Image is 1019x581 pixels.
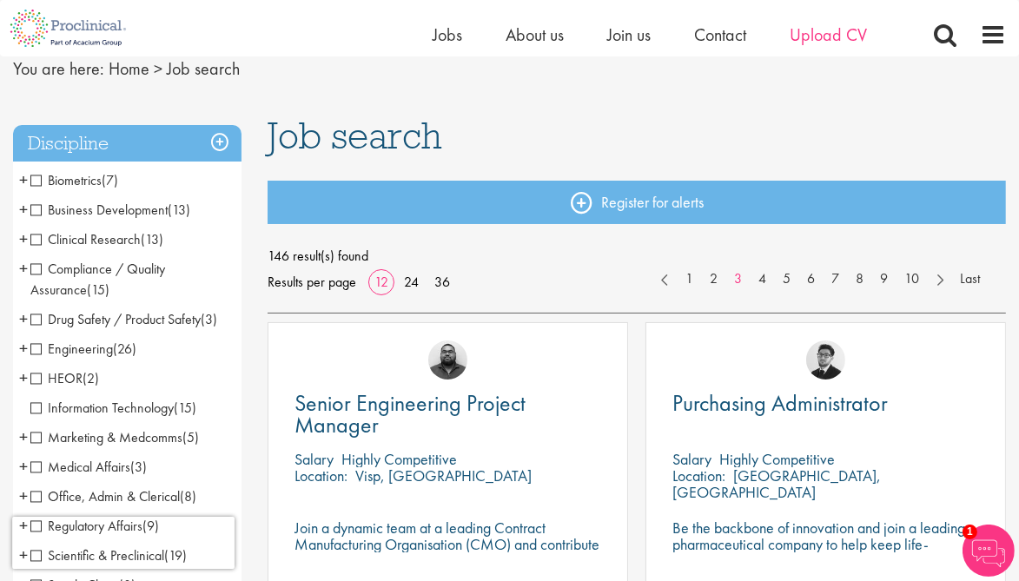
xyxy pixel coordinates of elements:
a: Contact [694,23,746,46]
span: + [19,483,28,509]
p: Highly Competitive [719,449,835,469]
a: 24 [398,273,425,291]
a: 8 [847,269,872,289]
p: Visp, [GEOGRAPHIC_DATA] [355,465,532,485]
a: 1 [677,269,702,289]
span: HEOR [30,369,99,387]
h3: Discipline [13,125,242,162]
span: (7) [102,171,118,189]
a: 6 [798,269,824,289]
span: + [19,512,28,538]
a: Join us [607,23,651,46]
span: Engineering [30,340,136,358]
span: Information Technology [30,399,196,417]
span: Information Technology [30,399,174,417]
span: + [19,335,28,361]
span: (2) [83,369,99,387]
span: > [154,57,162,80]
span: Business Development [30,201,168,219]
span: (3) [201,310,217,328]
span: Job search [268,112,442,159]
span: + [19,255,28,281]
span: (13) [141,230,163,248]
a: Upload CV [790,23,867,46]
span: + [19,226,28,252]
a: Purchasing Administrator [672,393,979,414]
span: (8) [180,487,196,505]
a: 3 [725,269,751,289]
span: + [19,453,28,479]
span: Senior Engineering Project Manager [294,388,526,439]
span: Salary [672,449,711,469]
p: [GEOGRAPHIC_DATA], [GEOGRAPHIC_DATA] [672,465,881,502]
span: Clinical Research [30,230,141,248]
span: Marketing & Medcomms [30,428,182,446]
span: (15) [174,399,196,417]
a: Jobs [433,23,462,46]
span: + [19,424,28,450]
span: Job search [167,57,240,80]
a: Senior Engineering Project Manager [294,393,601,436]
span: Medical Affairs [30,458,147,476]
span: Location: [672,465,725,485]
a: 7 [823,269,848,289]
span: + [19,306,28,332]
span: Results per page [268,269,356,295]
a: Register for alerts [268,181,1006,224]
span: (26) [113,340,136,358]
a: About us [506,23,564,46]
span: (5) [182,428,199,446]
span: You are here: [13,57,104,80]
span: Clinical Research [30,230,163,248]
span: Purchasing Administrator [672,388,888,418]
img: Chatbot [963,525,1015,577]
img: Todd Wigmore [806,340,845,380]
span: Location: [294,465,347,485]
span: + [19,365,28,391]
a: 10 [896,269,928,289]
span: Compliance / Quality Assurance [30,260,165,299]
span: + [19,167,28,193]
span: (3) [130,458,147,476]
iframe: reCAPTCHA [12,517,235,569]
span: Business Development [30,201,190,219]
p: Highly Competitive [341,449,457,469]
span: Marketing & Medcomms [30,428,199,446]
span: Engineering [30,340,113,358]
span: 146 result(s) found [268,243,1006,269]
span: + [19,196,28,222]
img: Ashley Bennett [428,340,467,380]
span: Drug Safety / Product Safety [30,310,201,328]
span: 1 [963,525,977,539]
a: 4 [750,269,775,289]
span: Office, Admin & Clerical [30,487,180,505]
span: Salary [294,449,334,469]
span: HEOR [30,369,83,387]
a: 5 [774,269,799,289]
span: (15) [87,281,109,299]
a: breadcrumb link [109,57,149,80]
span: (13) [168,201,190,219]
p: Be the backbone of innovation and join a leading pharmaceutical company to help keep life-changin... [672,519,979,569]
span: Drug Safety / Product Safety [30,310,217,328]
a: Last [951,269,989,289]
span: Biometrics [30,171,118,189]
span: Office, Admin & Clerical [30,487,196,505]
a: 36 [428,273,456,291]
span: Medical Affairs [30,458,130,476]
span: Biometrics [30,171,102,189]
a: 9 [871,269,897,289]
a: 2 [701,269,726,289]
a: 12 [368,273,394,291]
